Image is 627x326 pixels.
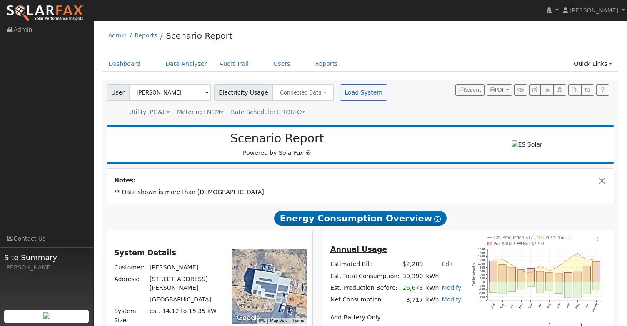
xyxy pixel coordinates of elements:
[521,271,522,272] circle: onclick=""
[490,261,497,282] rect: onclick=""
[527,303,533,309] text: Dec
[270,318,287,324] button: Map Data
[213,56,255,72] a: Audit Trail
[502,259,503,260] circle: onclick=""
[574,282,581,298] rect: onclick=""
[235,313,262,324] a: Open this area in Google Maps (opens a new window)
[442,296,461,303] a: Modify
[113,187,608,198] td: ** Data shown is more than [DEMOGRAPHIC_DATA]
[529,84,541,96] button: Edit User
[135,32,157,39] a: Reports
[490,282,497,293] rect: onclick=""
[530,273,531,274] circle: onclick=""
[596,259,597,260] circle: onclick=""
[479,284,485,288] text: -200
[102,56,147,72] a: Dashboard
[592,282,600,290] rect: onclick=""
[214,84,273,101] span: Electricity Usage
[442,284,461,291] a: Modify
[401,282,425,294] td: 26,673
[568,84,581,96] button: Export Interval Data
[581,84,594,96] button: Settings
[508,282,516,292] rect: onclick=""
[499,265,506,282] rect: onclick=""
[512,140,542,149] img: ES Solar
[177,108,224,117] div: Metering: NEM
[490,303,496,309] text: Aug
[592,262,600,283] rect: onclick=""
[129,84,211,101] input: Select a User
[329,282,401,294] td: Est. Production Before:
[259,318,265,324] button: Keyboard shortcuts
[577,253,578,254] circle: onclick=""
[309,56,344,72] a: Reports
[549,271,550,272] circle: onclick=""
[575,303,580,310] text: May
[565,282,572,298] rect: onclick=""
[558,266,560,267] circle: onclick=""
[478,251,485,255] text: 1600
[598,176,607,185] button: Close
[556,303,562,309] text: Mar
[492,259,494,260] circle: onclick=""
[166,31,232,41] a: Scenario Report
[340,84,387,101] button: Load System
[6,5,85,22] img: SolarFax
[586,260,587,261] circle: onclick=""
[113,261,148,273] td: Customer:
[592,303,599,313] text: [DATE]
[540,265,541,266] circle: onclick=""
[267,56,297,72] a: Users
[583,266,591,282] rect: onclick=""
[574,272,581,282] rect: onclick=""
[478,247,485,251] text: 1800
[442,261,453,267] a: Edit
[567,56,618,72] a: Quick Links
[478,255,485,259] text: 1400
[594,236,598,241] text: 
[148,294,222,306] td: [GEOGRAPHIC_DATA]
[329,294,401,306] td: Net Consumption:
[479,291,485,295] text: -600
[565,273,572,282] rect: onclick=""
[480,277,485,281] text: 200
[480,273,485,277] text: 400
[487,84,512,96] button: PDF
[329,270,401,282] td: Est. Total Consumption:
[478,262,485,266] text: 1000
[514,84,527,96] button: Generate Report Link
[113,274,148,294] td: Address:
[565,303,571,309] text: Apr
[553,84,566,96] button: Login As
[508,267,516,282] rect: onclick=""
[479,288,485,291] text: -400
[401,270,425,282] td: 30,390
[583,282,591,294] rect: onclick=""
[480,269,485,273] text: 600
[4,252,89,263] span: Site Summary
[517,270,525,282] rect: onclick=""
[483,281,485,284] text: 0
[4,263,89,272] div: [PERSON_NAME]
[129,108,170,117] div: Utility: PG&E
[478,259,485,262] text: 1200
[536,282,544,293] rect: onclick=""
[148,261,222,273] td: [PERSON_NAME]
[596,84,609,96] a: Help Link
[272,84,334,101] button: Connected Data
[329,312,462,324] td: Add Battery Only
[115,132,439,146] h2: Scenario Report
[43,312,50,319] img: retrieve
[114,249,176,257] u: System Details
[494,236,541,240] text: Est. Production $12270
[540,84,553,96] button: Multi-Series Graph
[584,303,590,309] text: Jun
[480,266,485,269] text: 800
[231,109,305,115] span: Alias: None
[148,306,222,326] td: System Size
[500,303,505,309] text: Sep
[292,318,304,323] a: Terms (opens in new tab)
[235,313,262,324] img: Google
[527,282,535,287] rect: onclick=""
[150,308,217,314] span: est. 14.12 to 15.35 kW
